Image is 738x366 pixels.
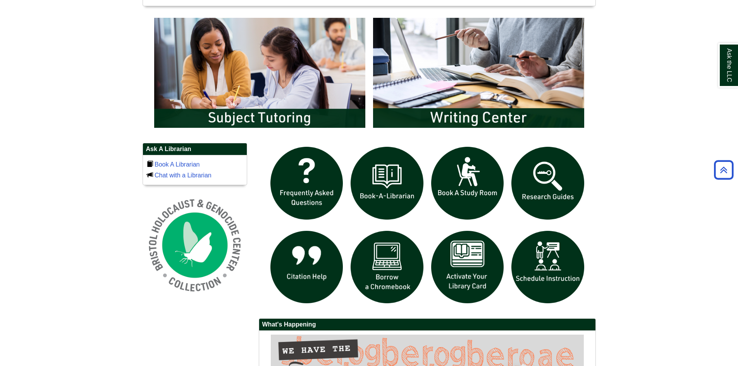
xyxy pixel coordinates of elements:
a: Back to Top [711,165,736,175]
img: Writing Center Information [369,14,588,132]
img: For faculty. Schedule Library Instruction icon links to form. [507,227,588,308]
div: slideshow [150,14,588,135]
a: Chat with a Librarian [155,172,212,179]
img: Subject Tutoring Information [150,14,369,132]
a: Book A Librarian [155,161,200,168]
img: citation help icon links to citation help guide page [267,227,347,308]
img: book a study room icon links to book a study room web page [427,143,508,223]
img: Holocaust and Genocide Collection [143,193,247,297]
img: Book a Librarian icon links to book a librarian web page [347,143,427,223]
img: frequently asked questions [267,143,347,223]
div: slideshow [267,143,588,311]
img: Borrow a chromebook icon links to the borrow a chromebook web page [347,227,427,308]
h2: Ask A Librarian [143,143,247,155]
h2: What's Happening [259,319,595,331]
img: activate Library Card icon links to form to activate student ID into library card [427,227,508,308]
img: Research Guides icon links to research guides web page [507,143,588,223]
